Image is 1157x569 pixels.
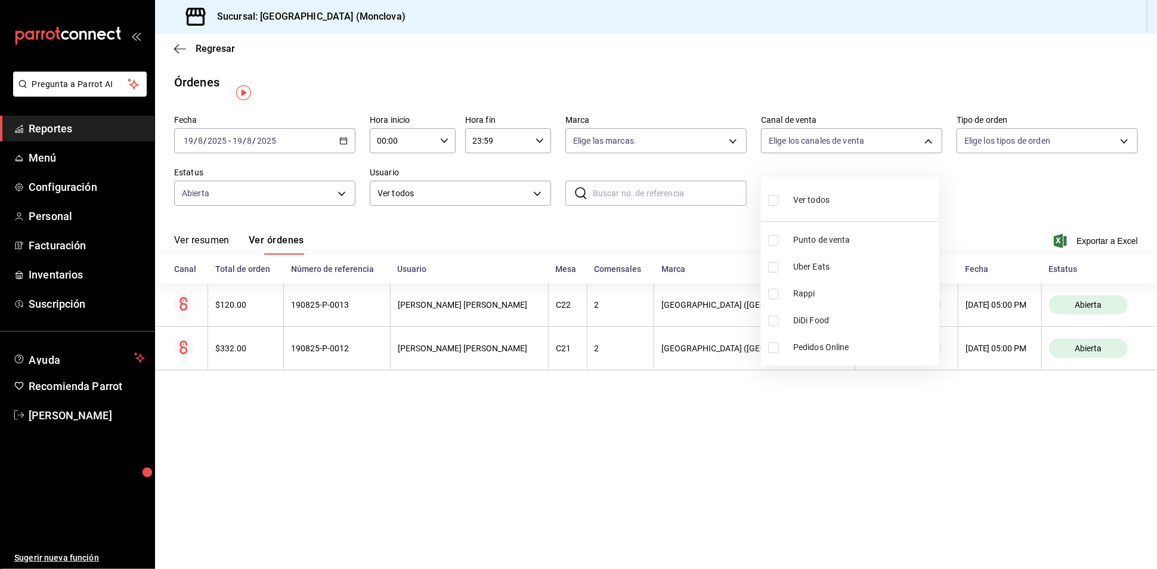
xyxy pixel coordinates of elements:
img: Tooltip marker [236,85,251,100]
span: Rappi [793,287,935,300]
span: Punto de venta [793,234,935,246]
span: Pedidos Online [793,341,935,354]
span: Uber Eats [793,261,935,273]
span: DiDi Food [793,314,935,327]
span: Ver todos [793,194,830,206]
